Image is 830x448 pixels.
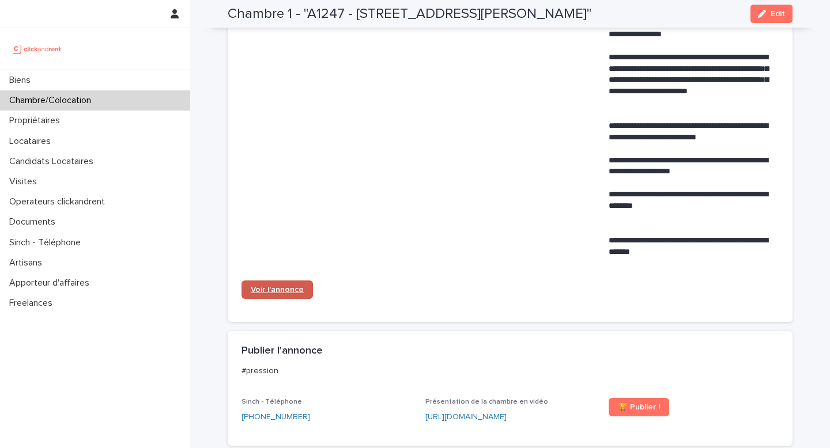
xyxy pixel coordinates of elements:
ringoverc2c-number-84e06f14122c: [PHONE_NUMBER] [242,413,310,421]
p: Locataires [5,136,60,147]
p: Operateurs clickandrent [5,196,114,207]
a: [PHONE_NUMBER] [242,411,310,423]
p: #pression [242,366,774,376]
span: Edit [771,10,785,18]
span: Présentation de la chambre en vidéo [425,398,548,405]
p: Documents [5,217,65,227]
span: Sinch - Téléphone [242,398,302,405]
ringoverc2c-84e06f14122c: Call with Ringover [242,413,310,421]
p: Propriétaires [5,115,69,126]
span: 🏆 Publier ! [618,403,660,411]
p: Visites [5,176,46,187]
p: Chambre/Colocation [5,95,100,106]
p: Freelances [5,298,62,309]
p: Candidats Locataires [5,156,103,167]
img: UCB0brd3T0yccxBKYDjQ [9,37,65,60]
a: 🏆 Publier ! [609,398,669,416]
h2: Publier l'annonce [242,345,323,358]
p: Biens [5,75,40,86]
h2: Chambre 1 - "A1247 - [STREET_ADDRESS][PERSON_NAME]" [228,6,591,22]
a: [URL][DOMAIN_NAME] [425,413,507,421]
span: Voir l'annonce [251,286,304,294]
p: Artisans [5,257,51,268]
p: Apporteur d'affaires [5,278,99,288]
p: Sinch - Téléphone [5,237,90,248]
button: Edit [750,5,793,23]
a: Voir l'annonce [242,280,313,299]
